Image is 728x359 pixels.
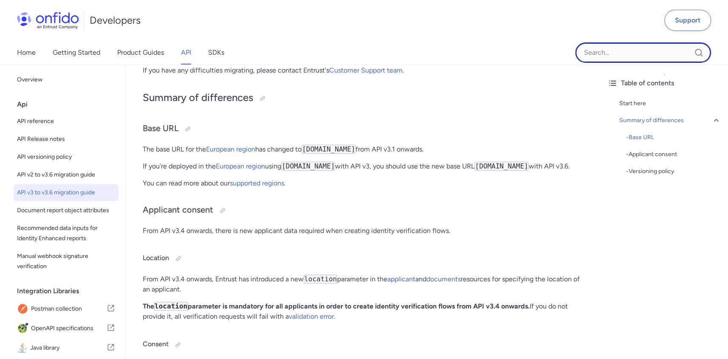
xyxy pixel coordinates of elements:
div: Api [17,96,122,113]
span: Overview [17,75,115,85]
a: European region [216,162,265,170]
strong: The parameter is mandatory for all applicants in order to create identity verification flows from... [143,302,530,310]
a: applicant [387,275,415,283]
span: Recommended data inputs for Identity Enhanced reports [17,223,115,244]
img: IconJava library [17,342,30,354]
a: API v2 to v3.6 migration guide [14,166,119,183]
div: - Base URL [626,132,721,143]
a: IconPostman collectionPostman collection [14,300,119,318]
span: API versioning policy [17,152,115,162]
h2: Summary of differences [143,91,584,105]
a: IconOpenAPI specificationsOpenAPI specifications [14,319,119,338]
div: - Applicant consent [626,149,721,160]
p: From API v3.4 onwards, Entrust has introduced a new parameter in the and resources for specifying... [143,274,584,294]
span: API reference [17,116,115,126]
p: You can read more about our . [143,178,584,188]
code: location [304,275,337,283]
a: API [181,41,191,65]
a: Summary of differences [619,115,721,126]
img: IconOpenAPI specifications [17,323,31,334]
a: validation error [289,312,334,320]
a: SDKs [208,41,224,65]
a: IconJava libraryJava library [14,339,119,357]
p: If you do not provide it, all verification requests will fail with a . [143,301,584,322]
span: OpenAPI specifications [31,323,107,334]
a: API versioning policy [14,149,119,165]
a: Start here [619,98,721,109]
span: Java library [30,342,107,354]
h4: Consent [143,338,584,351]
div: - Versioning policy [626,166,721,177]
code: [DOMAIN_NAME] [281,162,335,171]
a: Getting Started [53,41,100,65]
img: IconPostman collection [17,303,31,315]
a: Overview [14,71,119,88]
span: Document report object attributes [17,205,115,216]
a: Customer Support team [329,66,403,74]
div: Integration Libraries [17,283,122,300]
h3: Base URL [143,122,584,136]
a: API reference [14,113,119,130]
a: Document report object attributes [14,202,119,219]
a: European region [206,145,255,153]
p: If you have any difficulties migrating, please contact Entrust's . [143,65,584,76]
div: Table of contents [607,78,721,88]
h4: Location [143,252,584,265]
a: -Versioning policy [626,166,721,177]
span: API v2 to v3.6 migration guide [17,170,115,180]
h3: Applicant consent [143,204,584,217]
p: If you're deployed in the using with API v3, you should use the new base URL with API v3.6. [143,161,584,171]
h1: Developers [90,14,141,27]
a: Home [17,41,36,65]
a: documents [426,275,461,283]
a: Support [664,10,711,31]
span: Postman collection [31,303,107,315]
a: -Applicant consent [626,149,721,160]
a: API Release notes [14,131,119,148]
a: supported regions [230,179,284,187]
code: location [154,302,188,311]
code: [DOMAIN_NAME] [474,162,528,171]
p: From API v3.4 onwards, there is new applicant data required when creating identity verification f... [143,226,584,236]
a: API v3 to v3.6 migration guide [14,184,119,201]
a: -Base URL [626,132,721,143]
p: The base URL for the has changed to from API v3.1 onwards. [143,144,584,154]
a: Manual webhook signature verification [14,248,119,275]
span: Manual webhook signature verification [17,251,115,272]
input: Onfido search input field [575,42,711,63]
span: API v3 to v3.6 migration guide [17,188,115,198]
span: API Release notes [17,134,115,144]
code: [DOMAIN_NAME] [302,145,356,154]
img: Onfido Logo [17,12,79,29]
a: Product Guides [117,41,164,65]
a: Recommended data inputs for Identity Enhanced reports [14,220,119,247]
